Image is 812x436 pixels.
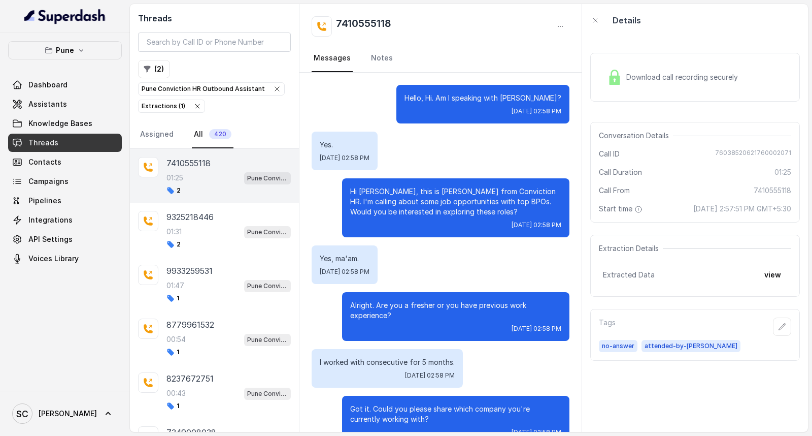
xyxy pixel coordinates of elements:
p: Got it. Could you please share which company you're currently working with? [350,404,561,424]
span: Knowledge Bases [28,118,92,129]
h2: Threads [138,12,291,24]
span: 1 [166,294,179,302]
p: 9933259531 [166,265,213,277]
span: Integrations [28,215,73,225]
p: Pune Conviction HR Outbound Assistant [142,84,265,94]
a: Pipelines [8,192,122,210]
span: 2 [166,186,181,195]
span: 2 [166,240,181,248]
span: Campaigns [28,176,69,186]
div: Extractions ( 1 ) [142,101,185,111]
button: Extractions (1) [138,100,205,113]
nav: Tabs [138,121,291,148]
span: 1 [166,348,179,356]
p: 8779961532 [166,319,214,331]
span: [DATE] 02:58 PM [405,371,455,380]
p: Details [613,14,641,26]
span: Pipelines [28,196,61,206]
span: 01:25 [774,167,791,177]
a: Voices Library [8,250,122,268]
a: Threads [8,134,122,152]
input: Search by Call ID or Phone Number [138,33,291,52]
p: I worked with consecutive for 5 months. [320,357,455,367]
img: light.svg [24,8,106,24]
span: Call ID [599,149,620,159]
p: 8237672751 [166,372,214,385]
span: Threads [28,138,58,148]
span: 76038520621760002071 [715,149,791,159]
p: Pune Conviction HR Outbound Assistant [247,227,288,237]
span: Contacts [28,157,61,167]
a: Assistants [8,95,122,113]
h2: 7410555118 [336,16,391,37]
span: no-answer [599,340,637,352]
span: [DATE] 02:58 PM [512,107,561,115]
span: API Settings [28,234,73,244]
p: 00:54 [166,334,186,345]
span: attended-by-[PERSON_NAME] [641,340,740,352]
p: Hi [PERSON_NAME], this is [PERSON_NAME] from Conviction HR. I'm calling about some job opportunit... [350,186,561,217]
a: Notes [369,45,395,72]
a: Assigned [138,121,176,148]
span: Dashboard [28,80,67,90]
p: 9325218446 [166,211,214,223]
span: Call Duration [599,167,642,177]
p: Pune Conviction HR Outbound Assistant [247,389,288,399]
p: Hello, Hi. Am I speaking with [PERSON_NAME]? [404,93,561,103]
span: [DATE] 02:58 PM [512,221,561,229]
button: (2) [138,60,170,78]
button: Pune Conviction HR Outbound Assistant [138,82,285,96]
span: [PERSON_NAME] [39,409,97,419]
span: Extraction Details [599,243,663,254]
a: Messages [312,45,353,72]
p: 01:31 [166,227,182,237]
span: [DATE] 02:58 PM [512,325,561,333]
span: Start time [599,204,645,214]
span: Extracted Data [603,270,655,280]
img: Lock Icon [607,70,622,85]
p: Pune Conviction HR Outbound Assistant [247,335,288,345]
p: Pune [56,44,74,56]
p: Pune Conviction HR Outbound Assistant [247,173,288,183]
span: 420 [209,129,231,139]
a: Dashboard [8,76,122,94]
p: Yes, ma'am. [320,254,369,264]
p: 00:43 [166,388,186,398]
p: Tags [599,318,616,336]
a: Knowledge Bases [8,114,122,133]
span: Conversation Details [599,131,673,141]
a: Campaigns [8,172,122,191]
a: All420 [192,121,233,148]
span: Download call recording securely [626,72,742,82]
span: 1 [166,402,179,410]
nav: Tabs [312,45,569,72]
button: view [758,266,787,284]
a: Contacts [8,153,122,171]
span: [DATE] 02:58 PM [320,154,369,162]
a: [PERSON_NAME] [8,399,122,428]
p: 01:47 [166,281,184,291]
a: Integrations [8,211,122,229]
span: 7410555118 [754,185,791,196]
p: Alright. Are you a fresher or you have previous work experience? [350,300,561,321]
span: [DATE] 02:58 PM [320,268,369,276]
p: Pune Conviction HR Outbound Assistant [247,281,288,291]
button: Pune [8,41,122,59]
span: Call From [599,185,630,196]
p: Yes. [320,140,369,150]
a: API Settings [8,230,122,248]
span: Assistants [28,99,67,109]
p: 7410555118 [166,157,211,169]
p: 01:25 [166,173,183,183]
span: Voices Library [28,254,79,264]
text: SC [16,409,28,419]
span: [DATE] 2:57:51 PM GMT+5:30 [693,204,791,214]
